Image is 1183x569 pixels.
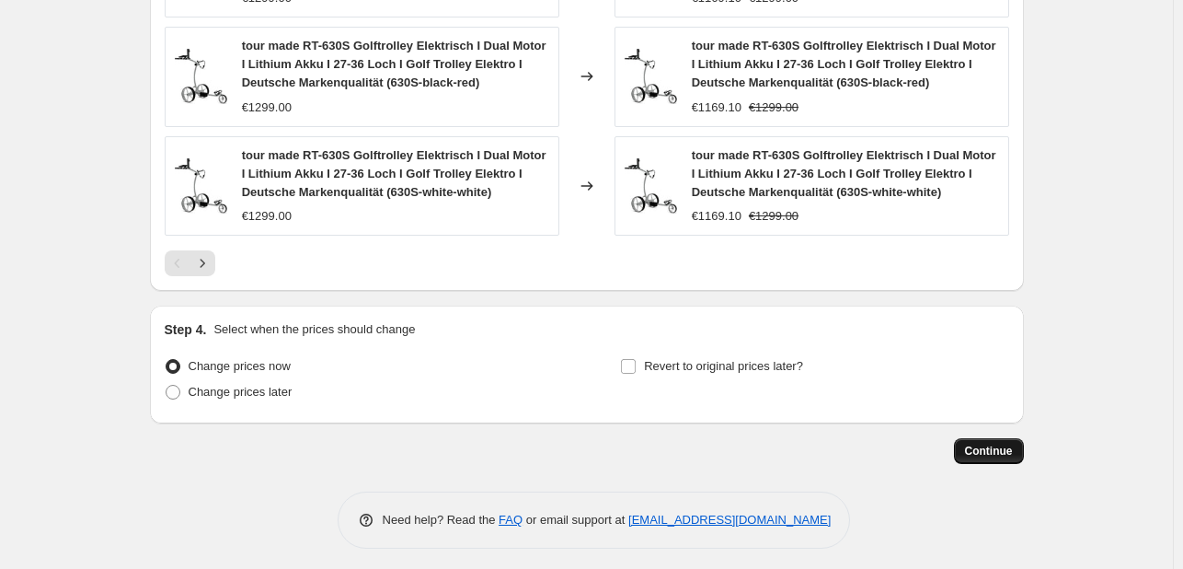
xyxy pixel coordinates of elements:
[242,39,546,89] span: tour made RT-630S Golftrolley Elektrisch I Dual Motor I Lithium Akku I 27-36 Loch I Golf Trolley ...
[692,39,996,89] span: tour made RT-630S Golftrolley Elektrisch I Dual Motor I Lithium Akku I 27-36 Loch I Golf Trolley ...
[692,99,741,117] div: €1169.10
[749,99,798,117] strike: €1299.00
[628,513,831,527] a: [EMAIL_ADDRESS][DOMAIN_NAME]
[175,158,227,214] img: 61CWKMeeejL._AC_SL1500_80x.jpg
[749,207,798,226] strike: €1299.00
[242,148,546,199] span: tour made RT-630S Golftrolley Elektrisch I Dual Motor I Lithium Akku I 27-36 Loch I Golf Trolley ...
[523,513,628,527] span: or email support at
[692,148,996,199] span: tour made RT-630S Golftrolley Elektrisch I Dual Motor I Lithium Akku I 27-36 Loch I Golf Trolley ...
[189,359,291,373] span: Change prices now
[692,207,741,226] div: €1169.10
[165,320,207,339] h2: Step 4.
[190,250,215,276] button: Next
[165,250,215,276] nav: Pagination
[499,513,523,527] a: FAQ
[242,207,292,226] div: €1299.00
[644,359,803,373] span: Revert to original prices later?
[625,49,677,104] img: 61CWKMeeejL._AC_SL1500_80x.jpg
[213,320,415,339] p: Select when the prices should change
[189,385,293,399] span: Change prices later
[175,49,227,104] img: 61CWKMeeejL._AC_SL1500_80x.jpg
[965,444,1013,459] span: Continue
[625,158,677,214] img: 61CWKMeeejL._AC_SL1500_80x.jpg
[242,99,292,117] div: €1299.00
[954,438,1024,464] button: Continue
[383,513,500,527] span: Need help? Read the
